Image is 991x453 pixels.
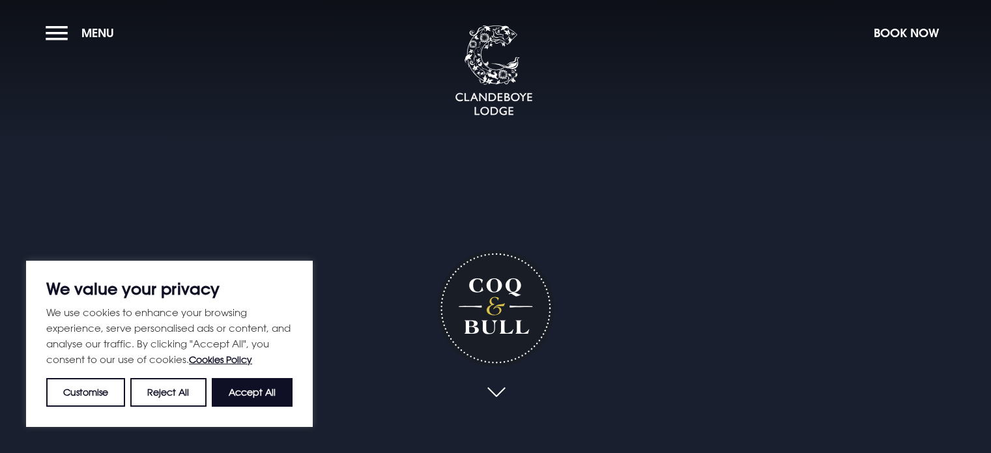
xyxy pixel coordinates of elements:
button: Customise [46,378,125,407]
button: Accept All [212,378,293,407]
button: Book Now [867,19,945,47]
p: We use cookies to enhance your browsing experience, serve personalised ads or content, and analys... [46,304,293,368]
div: We value your privacy [26,261,313,427]
button: Reject All [130,378,206,407]
p: We value your privacy [46,281,293,297]
h1: Coq & Bull [437,250,554,366]
button: Menu [46,19,121,47]
a: Cookies Policy [189,354,252,365]
span: Menu [81,25,114,40]
img: Clandeboye Lodge [455,25,533,117]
